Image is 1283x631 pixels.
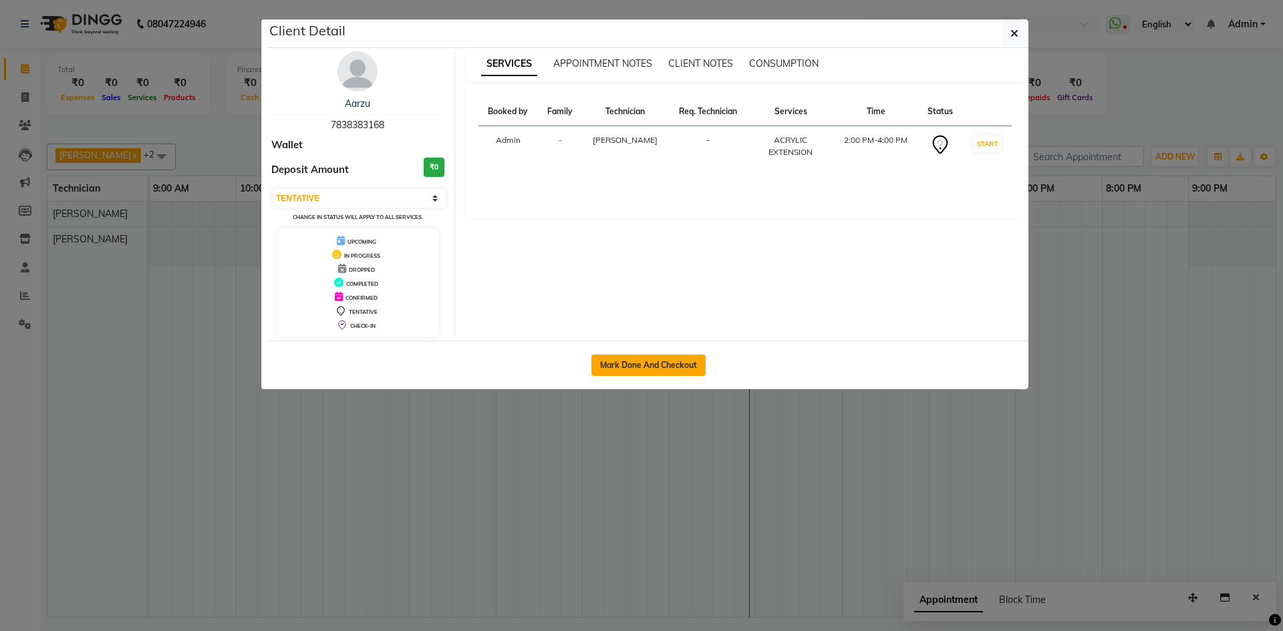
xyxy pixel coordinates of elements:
td: - [668,126,747,167]
td: - [538,126,582,167]
span: CONSUMPTION [749,57,819,69]
th: Req. Technician [668,97,747,126]
span: 7838383168 [331,119,384,131]
span: APPOINTMENT NOTES [553,57,652,69]
h5: Client Detail [269,21,345,41]
a: Aarzu [345,97,370,110]
span: [PERSON_NAME] [593,135,658,145]
th: Time [833,97,918,126]
span: Wallet [271,138,303,153]
th: Services [748,97,833,126]
td: Admin [478,126,539,167]
span: Deposit Amount [271,162,349,178]
small: Change in status will apply to all services. [293,214,423,220]
span: TENTATIVE [349,308,378,315]
td: 2:00 PM-4:00 PM [833,126,918,167]
h3: ₹0 [424,158,444,177]
span: COMPLETED [346,280,378,287]
span: CONFIRMED [345,294,378,301]
span: CHECK-IN [350,323,376,329]
span: DROPPED [349,266,375,273]
span: CLIENT NOTES [668,57,733,69]
div: ACRYLIC EXTENSION [756,134,825,158]
span: SERVICES [481,52,537,76]
th: Family [538,97,582,126]
span: IN PROGRESS [344,252,380,259]
button: Mark Done And Checkout [591,355,706,376]
span: UPCOMING [347,238,376,245]
th: Status [918,97,962,126]
img: avatar [337,51,378,91]
th: Technician [582,97,668,126]
th: Booked by [478,97,539,126]
button: START [974,136,1001,152]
